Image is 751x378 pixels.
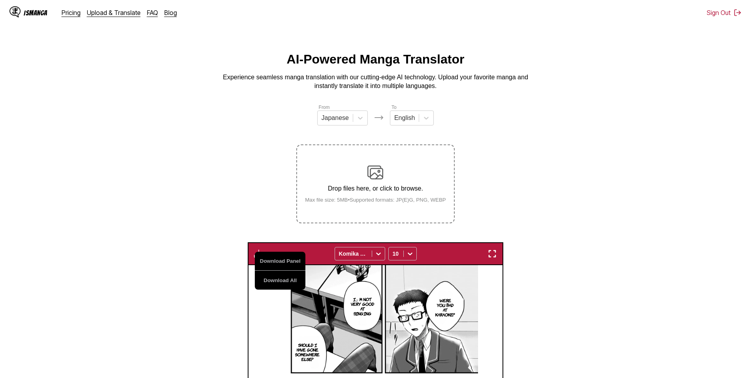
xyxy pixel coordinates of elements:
[299,197,452,203] small: Max file size: 5MB • Supported formats: JP(E)G, PNG, WEBP
[434,296,457,318] p: Were you bad at karaoke?
[9,6,62,19] a: IsManga LogoIsManga
[374,113,384,122] img: Languages icon
[87,9,141,17] a: Upload & Translate
[254,249,264,258] img: Download translated images
[707,9,742,17] button: Sign Out
[62,9,81,17] a: Pricing
[391,105,397,110] label: To
[287,52,465,67] h1: AI-Powered Manga Translator
[734,9,742,17] img: Sign out
[255,252,305,271] button: Download Panel
[147,9,158,17] a: FAQ
[24,9,47,17] div: IsManga
[255,271,305,290] button: Download All
[164,9,177,17] a: Blog
[487,249,497,258] img: Enter fullscreen
[299,185,452,192] p: Drop files here, or click to browse.
[319,105,330,110] label: From
[294,341,321,363] p: Should I have gone somewhere else?
[349,295,376,317] p: I」m not very good at singing
[9,6,21,17] img: IsManga Logo
[218,73,534,91] p: Experience seamless manga translation with our cutting-edge AI technology. Upload your favorite m...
